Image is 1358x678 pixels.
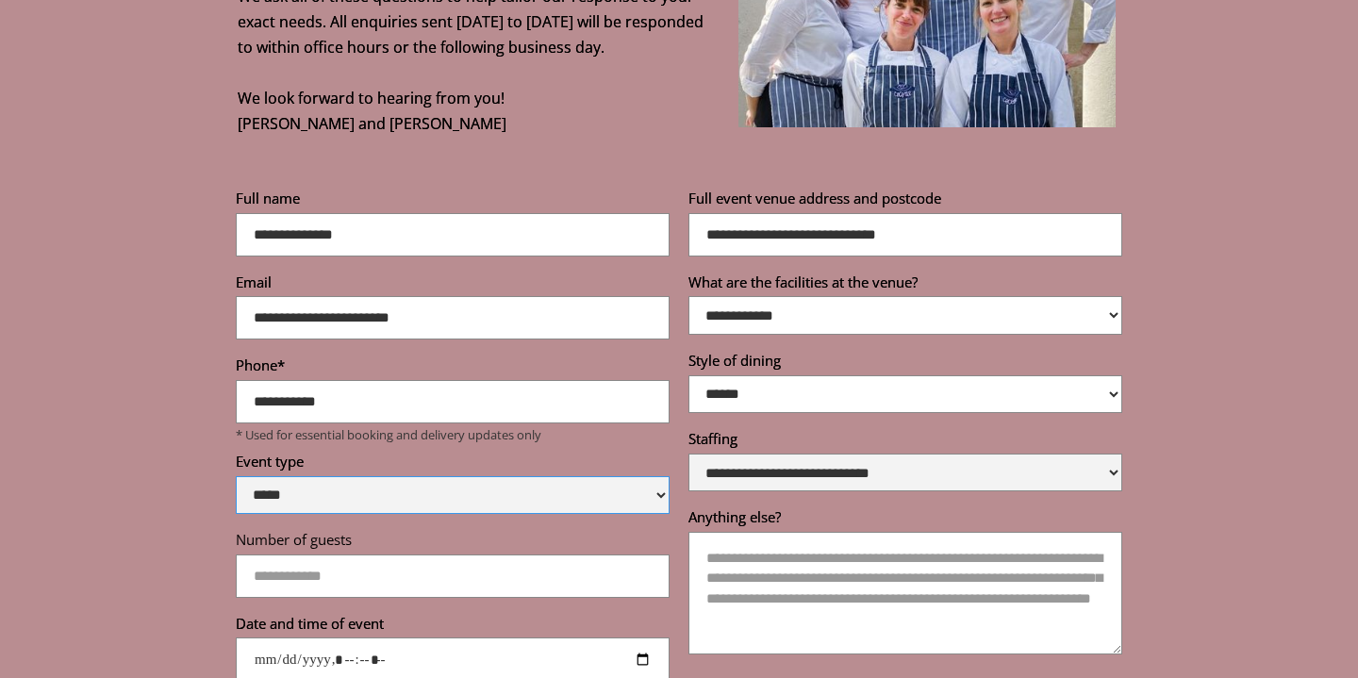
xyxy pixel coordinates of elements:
[236,273,670,297] label: Email
[236,427,670,442] p: * Used for essential booking and delivery updates only
[236,189,670,213] label: Full name
[688,273,1122,297] label: What are the facilities at the venue?
[688,351,1122,375] label: Style of dining
[236,530,670,554] label: Number of guests
[236,614,670,638] label: Date and time of event
[688,507,1122,532] label: Anything else?
[688,429,1122,454] label: Staffing
[688,189,1122,213] label: Full event venue address and postcode
[236,356,670,380] label: Phone*
[236,452,670,476] label: Event type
